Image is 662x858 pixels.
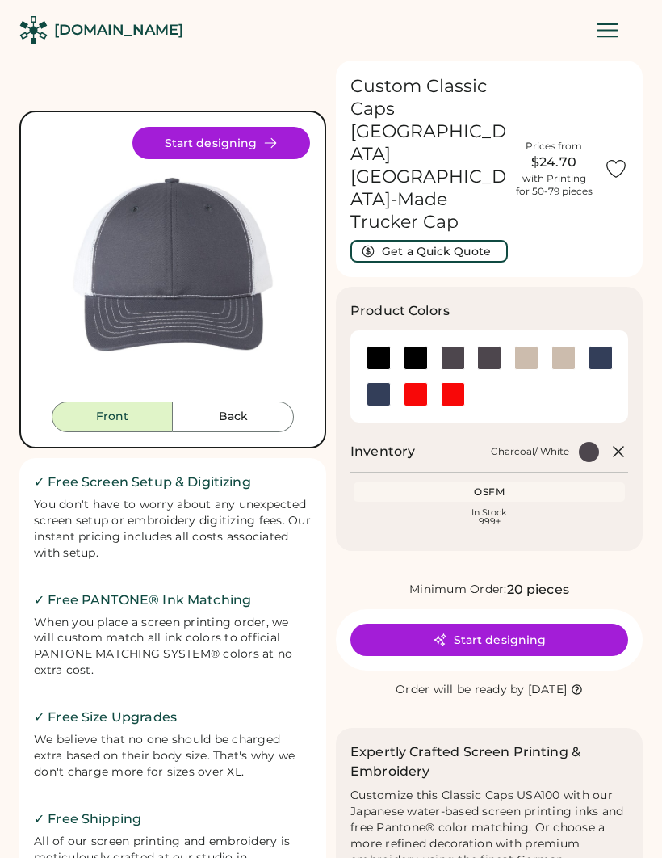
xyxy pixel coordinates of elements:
h2: ✓ Free Screen Setup & Digitizing [34,473,312,492]
h2: Expertly Crafted Screen Printing & Embroidery [350,742,628,781]
img: Charcoal/ White Swatch Image [477,347,501,371]
div: [DATE] [528,682,568,698]
div: Red [404,383,428,407]
div: Red/ White [441,383,465,407]
div: Prices from [526,140,582,153]
div: Charcoal/ White [477,347,501,371]
div: $24.70 [513,153,594,172]
div: Khaki/ White [551,347,576,371]
img: Red Swatch Image [404,383,428,407]
div: [DOMAIN_NAME] [54,20,183,40]
img: Black/ White Swatch Image [404,347,428,371]
div: Charcoal/ White [491,445,569,458]
div: When you place a screen printing order, we will custom match all ink colors to official PANTONE M... [34,615,312,679]
button: Back [173,402,294,432]
div: Minimum Order: [409,582,507,598]
div: Navy [589,347,613,371]
div: Charcoal [441,347,465,371]
img: Black Swatch Image [367,347,391,371]
div: Navy/ White [367,383,391,407]
img: Rendered Logo - Screens [19,16,48,44]
img: Khaki/ White Swatch Image [551,347,576,371]
img: USA100 - Charcoal/ White Front Image [36,127,310,402]
img: Navy Swatch Image [589,347,613,371]
h2: Inventory [350,442,415,461]
button: Start designing [132,127,310,159]
div: Khaki [514,347,538,371]
h2: ✓ Free PANTONE® Ink Matching [34,591,312,610]
div: 20 pieces [507,580,569,599]
div: with Printing for 50-79 pieces [516,172,593,198]
img: Navy/ White Swatch Image [367,383,391,407]
img: Red/ White Swatch Image [441,383,465,407]
button: Start designing [350,624,628,656]
div: USA100 Style Image [36,127,310,402]
img: Charcoal Swatch Image [441,347,465,371]
img: Khaki Swatch Image [514,347,538,371]
div: OSFM [357,486,622,498]
div: In Stock 999+ [357,508,622,526]
button: Get a Quick Quote [350,240,508,263]
h2: ✓ Free Shipping [34,810,312,829]
button: Front [52,402,173,432]
div: Black/ White [404,347,428,371]
h1: Custom Classic Caps [GEOGRAPHIC_DATA] [GEOGRAPHIC_DATA]-Made Trucker Cap [350,75,512,233]
h2: ✓ Free Size Upgrades [34,708,312,727]
div: Order will be ready by [396,682,525,698]
div: You don't have to worry about any unexpected screen setup or embroidery digitizing fees. Our inst... [34,497,312,561]
h3: Product Colors [350,301,450,321]
div: Black [367,347,391,371]
div: We believe that no one should be charged extra based on their body size. That's why we don't char... [34,732,312,780]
